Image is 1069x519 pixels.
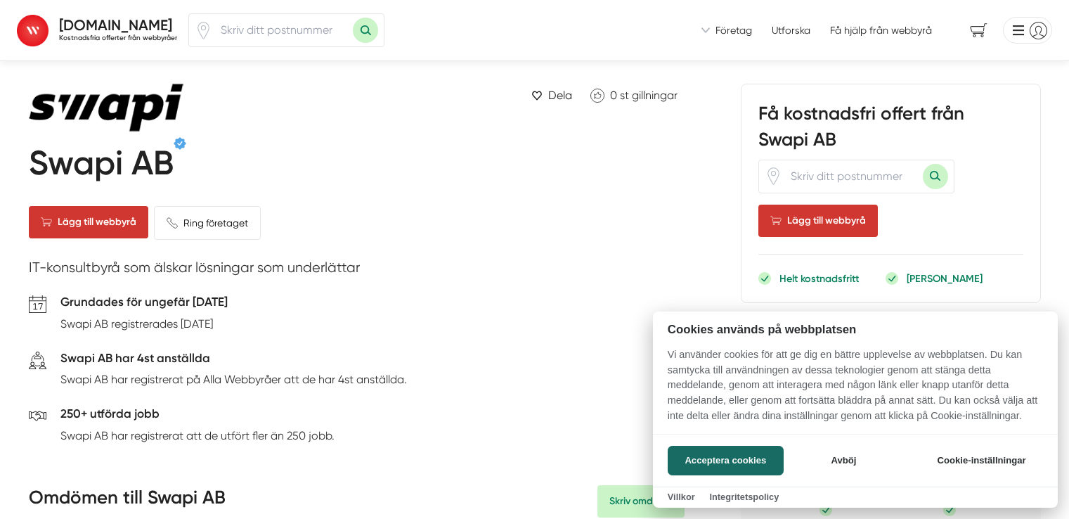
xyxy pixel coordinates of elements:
button: Cookie-inställningar [920,446,1043,475]
a: Villkor [668,492,695,502]
button: Acceptera cookies [668,446,784,475]
h2: Cookies används på webbplatsen [653,323,1058,336]
p: Vi använder cookies för att ge dig en bättre upplevelse av webbplatsen. Du kan samtycka till anvä... [653,347,1058,433]
a: Integritetspolicy [709,492,779,502]
button: Avböj [788,446,900,475]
